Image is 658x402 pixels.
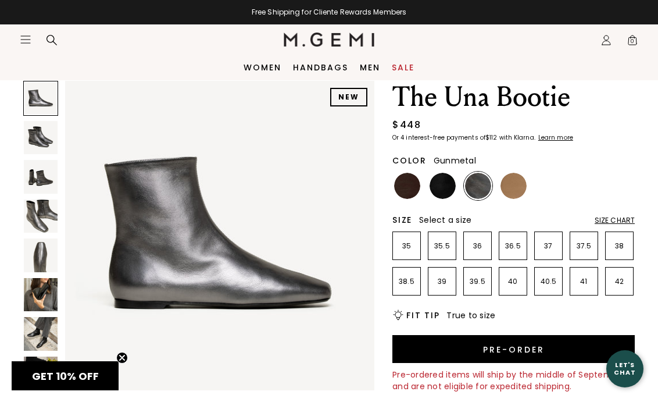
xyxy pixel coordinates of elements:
[465,173,491,199] img: Gunmetal
[606,361,643,376] div: Let's Chat
[537,134,573,141] a: Learn more
[446,309,495,321] span: True to size
[499,277,527,286] p: 40
[392,63,414,72] a: Sale
[20,34,31,45] button: Open site menu
[464,241,491,251] p: 36
[606,277,633,286] p: 42
[24,317,58,351] img: The Una Bootie
[244,63,281,72] a: Women
[24,357,58,390] img: The Una Bootie
[428,277,456,286] p: 39
[430,173,456,199] img: Black
[24,200,58,233] img: The Una Bootie
[392,133,485,142] klarna-placement-style-body: Or 4 interest-free payments of
[392,118,421,132] div: $448
[499,241,527,251] p: 36.5
[330,88,367,106] div: NEW
[464,277,491,286] p: 39.5
[116,352,128,364] button: Close teaser
[392,81,635,113] h1: The Una Bootie
[12,361,119,390] div: GET 10% OFFClose teaser
[65,81,374,390] img: The Una Bootie
[535,277,562,286] p: 40.5
[24,278,58,312] img: The Una Bootie
[499,133,537,142] klarna-placement-style-body: with Klarna
[434,155,476,166] span: Gunmetal
[406,311,439,320] h2: Fit Tip
[392,156,427,165] h2: Color
[393,277,420,286] p: 38.5
[32,369,99,383] span: GET 10% OFF
[392,215,412,225] h2: Size
[538,133,573,142] klarna-placement-style-cta: Learn more
[293,63,348,72] a: Handbags
[595,216,635,225] div: Size Chart
[535,241,562,251] p: 37
[360,63,380,72] a: Men
[24,121,58,155] img: The Una Bootie
[24,239,58,272] img: The Una Bootie
[428,241,456,251] p: 35.5
[284,33,375,47] img: M.Gemi
[394,173,420,199] img: Chocolate
[24,160,58,194] img: The Una Bootie
[392,335,635,363] button: Pre-order
[606,241,633,251] p: 38
[500,173,527,199] img: Light Tan
[570,277,598,286] p: 41
[570,241,598,251] p: 37.5
[392,369,635,392] div: Pre-ordered items will ship by the middle of September and are not eligible for expedited shipping.
[627,37,638,48] span: 0
[393,241,420,251] p: 35
[419,214,471,226] span: Select a size
[485,133,497,142] klarna-placement-style-amount: $112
